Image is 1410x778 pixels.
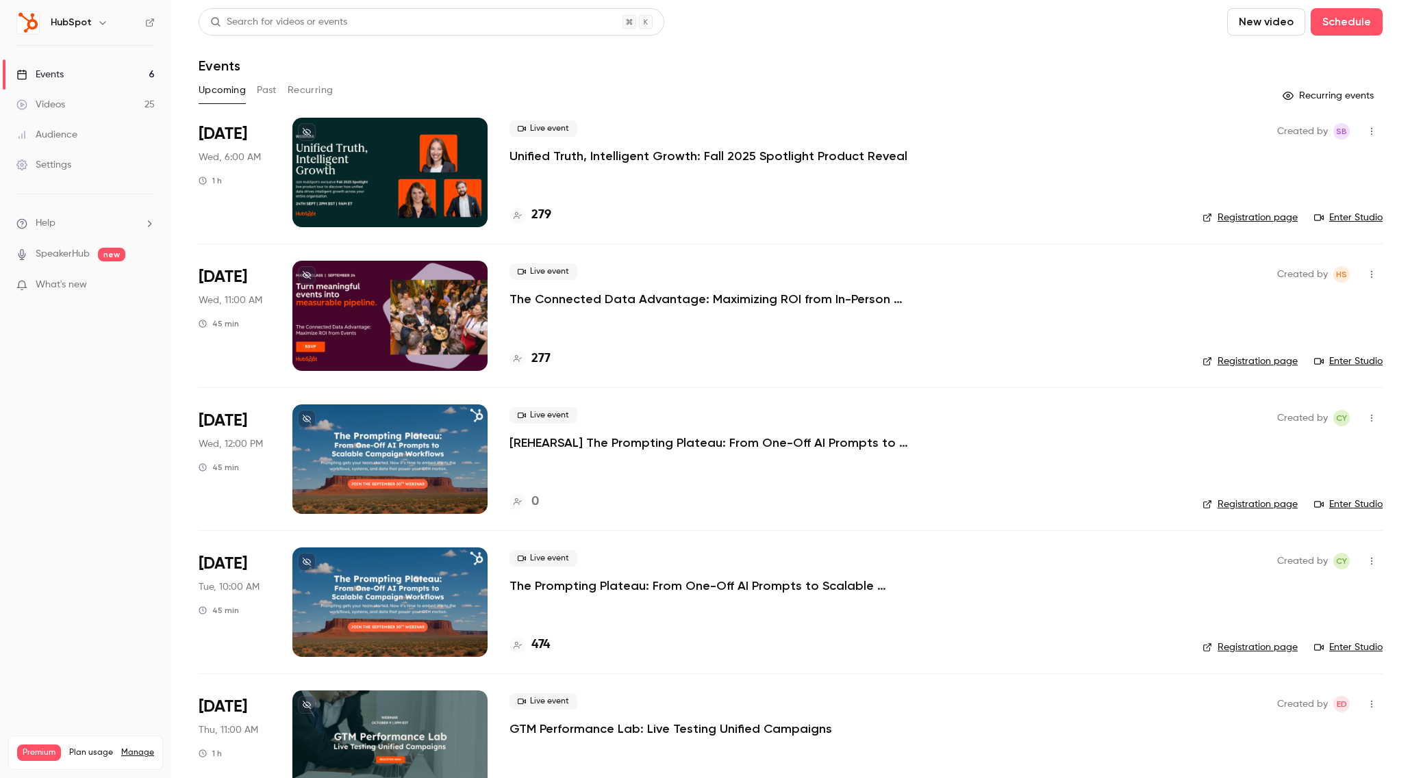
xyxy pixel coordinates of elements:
iframe: Noticeable Trigger [138,279,155,291]
a: [REHEARSAL] The Prompting Plateau: From One-Off AI Prompts to Scalable Campaign Workflows [509,435,920,451]
span: Created by [1277,266,1328,283]
button: New video [1227,8,1305,36]
a: Enter Studio [1314,497,1383,511]
a: Registration page [1203,640,1298,654]
span: [DATE] [199,553,247,575]
span: Celine Yung [1333,553,1350,569]
span: Wed, 12:00 PM [199,437,263,451]
button: Upcoming [199,79,246,101]
a: The Prompting Plateau: From One-Off AI Prompts to Scalable Campaign Workflows [509,578,920,594]
a: The Connected Data Advantage: Maximizing ROI from In-Person Events [509,291,920,307]
a: Registration page [1203,211,1298,224]
span: Live event [509,407,577,424]
a: Enter Studio [1314,640,1383,654]
div: Sep 24 Wed, 3:00 PM (America/New York) [199,404,270,514]
span: [DATE] [199,266,247,288]
span: Live event [509,263,577,280]
span: Premium [17,744,61,761]
h4: 0 [531,493,539,511]
span: [DATE] [199,410,247,432]
h4: 277 [531,350,551,368]
img: HubSpot [17,12,39,34]
a: Manage [121,747,154,758]
span: Created by [1277,410,1328,426]
div: Settings [16,158,71,172]
button: Past [257,79,277,101]
a: Registration page [1203,354,1298,368]
a: SpeakerHub [36,247,90,261]
span: Tue, 10:00 AM [199,580,260,594]
div: Sep 30 Tue, 1:00 PM (America/New York) [199,547,270,657]
span: Sharan Bansal [1333,123,1350,140]
span: Live event [509,120,577,137]
h1: Events [199,57,240,74]
div: Audience [16,128,77,142]
span: Created by [1277,553,1328,569]
button: Recurring [288,79,333,101]
span: CY [1336,410,1347,426]
div: 45 min [199,318,239,329]
a: 277 [509,350,551,368]
span: Wed, 6:00 AM [199,151,261,164]
span: Created by [1277,123,1328,140]
div: 1 h [199,748,222,759]
a: Enter Studio [1314,211,1383,224]
div: Sep 24 Wed, 12:00 PM (America/Denver) [199,261,270,370]
div: Search for videos or events [210,15,347,29]
span: [DATE] [199,123,247,145]
span: Plan usage [69,747,113,758]
span: ED [1337,696,1347,712]
div: 45 min [199,462,239,473]
span: Help [36,216,55,231]
span: SB [1336,123,1347,140]
a: GTM Performance Lab: Live Testing Unified Campaigns [509,721,832,737]
span: Wed, 11:00 AM [199,294,262,307]
button: Recurring events [1276,85,1383,107]
span: CY [1336,553,1347,569]
h4: 279 [531,206,551,224]
li: help-dropdown-opener [16,216,155,231]
a: Registration page [1203,497,1298,511]
span: Celine Yung [1333,410,1350,426]
span: [DATE] [199,696,247,718]
span: HS [1336,266,1347,283]
h6: HubSpot [51,16,92,29]
a: 279 [509,206,551,224]
span: new [98,248,125,261]
button: Schedule [1311,8,1383,36]
a: Unified Truth, Intelligent Growth: Fall 2025 Spotlight Product Reveal [509,148,907,164]
span: Thu, 11:00 AM [199,723,258,737]
span: Elika Dizechi [1333,696,1350,712]
div: 45 min [199,605,239,616]
a: 474 [509,636,550,654]
span: Live event [509,693,577,710]
span: Created by [1277,696,1328,712]
div: 1 h [199,175,222,186]
span: Live event [509,550,577,567]
a: 0 [509,493,539,511]
div: Sep 24 Wed, 2:00 PM (Europe/London) [199,118,270,227]
h4: 474 [531,636,550,654]
span: What's new [36,278,87,292]
div: Videos [16,98,65,112]
div: Events [16,68,64,81]
a: Enter Studio [1314,354,1383,368]
span: Heather Smyth [1333,266,1350,283]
